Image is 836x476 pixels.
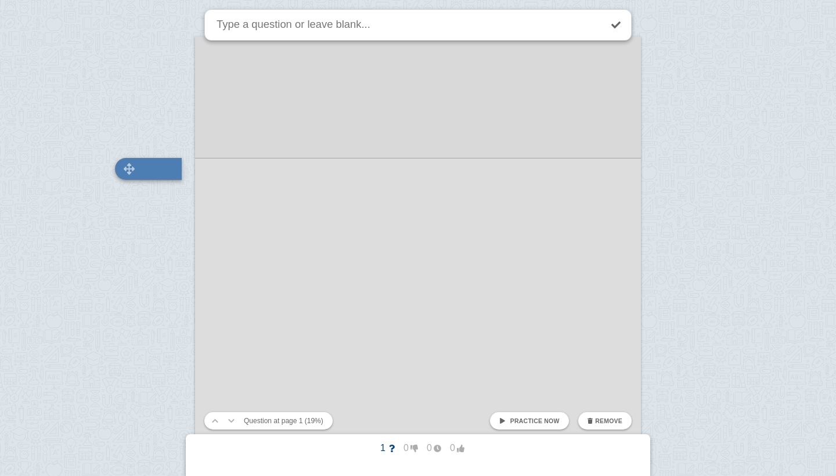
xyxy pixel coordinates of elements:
span: Practice now [510,417,560,424]
span: 0 [395,443,418,453]
span: Remove [595,417,622,424]
a: Practice now [490,412,568,430]
button: 1000 [362,439,474,457]
span: 0 [441,443,464,453]
span: 0 [418,443,441,453]
img: svg+xml;base64,CiAgICAgIDxzdmcgdmlld0JveD0iMCAwIDUxMiA1MTIiIHhtbG5zPSJodHRwOi8vd3d3LnczLm9yZy8yMD... [116,163,143,174]
button: Remove [578,412,632,430]
span: 1 [372,443,395,453]
button: Question at page 1 (19%) [239,412,328,430]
